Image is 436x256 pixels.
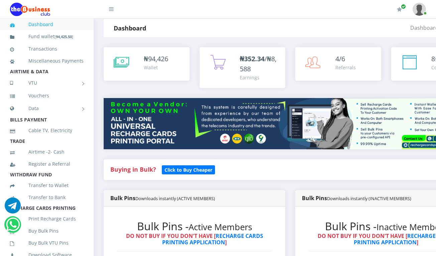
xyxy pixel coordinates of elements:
[10,156,84,172] a: Register a Referral
[144,64,168,71] div: Wallet
[6,222,20,233] a: Chat for support
[327,195,411,201] small: Downloads instantly (INACTIVE MEMBERS)
[10,190,84,205] a: Transfer to Bank
[200,47,286,88] a: ₦352.34/₦8,588 Earnings
[10,178,84,193] a: Transfer to Wallet
[126,232,263,246] strong: DO NOT BUY IF YOU DON'T HAVE [ ]
[162,165,215,173] a: Click to Buy Cheaper
[189,221,252,233] small: Active Members
[114,24,146,32] strong: Dashboard
[10,88,84,103] a: Vouchers
[10,235,84,251] a: Buy Bulk VTU Pins
[302,194,411,202] strong: Bulk Pins
[401,4,406,9] span: Renew/Upgrade Subscription
[5,202,21,214] a: Chat for support
[413,3,426,16] img: User
[240,54,264,63] b: ₦352.34
[10,41,84,57] a: Transactions
[104,47,190,81] a: ₦94,426 Wallet
[110,194,215,202] strong: Bulk Pins
[10,75,84,91] a: VTU
[397,7,402,12] i: Renew/Upgrade Subscription
[110,165,156,173] strong: Buying in Bulk?
[135,195,215,201] small: Downloads instantly (ACTIVE MEMBERS)
[295,47,381,81] a: 4/6 Referrals
[54,34,73,39] small: [ ]
[240,74,279,81] div: Earnings
[431,54,435,63] span: 8
[10,123,84,138] a: Cable TV, Electricity
[10,211,84,227] a: Print Recharge Cards
[240,54,277,73] span: /₦8,588
[10,29,84,45] a: Fund wallet[94,425.50]
[148,54,168,63] span: 94,426
[144,54,168,64] div: ₦
[165,167,212,173] b: Click to Buy Cheaper
[56,34,72,39] b: 94,425.50
[10,17,84,32] a: Dashboard
[10,223,84,239] a: Buy Bulk Pins
[10,100,84,117] a: Data
[10,3,50,16] img: Logo
[335,64,356,71] div: Referrals
[10,144,84,160] a: Airtime -2- Cash
[117,220,272,233] h2: Bulk Pins -
[162,232,263,246] a: RECHARGE CARDS PRINTING APPLICATION
[335,54,345,63] span: 4/6
[10,53,84,69] a: Miscellaneous Payments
